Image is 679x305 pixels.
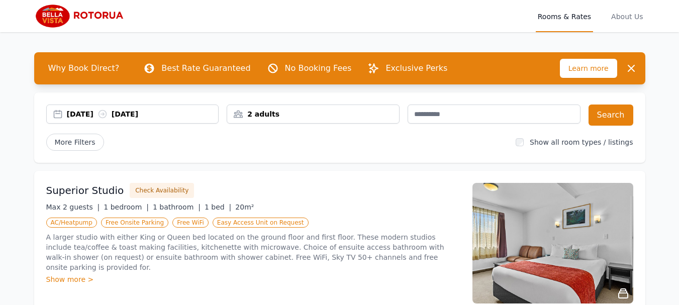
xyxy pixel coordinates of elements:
span: 1 bedroom | [104,203,149,211]
p: Best Rate Guaranteed [161,62,250,74]
span: Max 2 guests | [46,203,100,211]
span: Free WiFi [172,218,209,228]
span: 20m² [235,203,254,211]
p: No Booking Fees [285,62,352,74]
div: Show more > [46,274,460,284]
span: Why Book Direct? [40,58,128,78]
span: 1 bathroom | [153,203,201,211]
span: Learn more [560,59,617,78]
span: Free Onsite Parking [101,218,168,228]
span: Easy Access Unit on Request [213,218,309,228]
p: A larger studio with either King or Queen bed located on the ground floor and first floor. These ... [46,232,460,272]
img: Bella Vista Rotorua [34,4,131,28]
p: Exclusive Perks [385,62,447,74]
span: More Filters [46,134,104,151]
div: 2 adults [227,109,399,119]
label: Show all room types / listings [530,138,633,146]
button: Check Availability [130,183,194,198]
h3: Superior Studio [46,183,124,197]
span: 1 bed | [205,203,231,211]
div: [DATE] [DATE] [67,109,219,119]
button: Search [589,105,633,126]
span: AC/Heatpump [46,218,97,228]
